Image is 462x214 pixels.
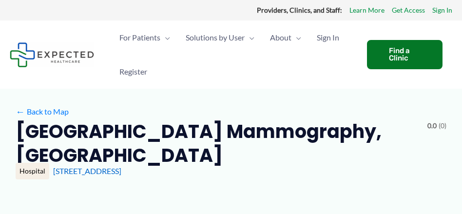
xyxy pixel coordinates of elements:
span: Menu Toggle [291,20,301,55]
a: [STREET_ADDRESS] [53,166,121,175]
a: Solutions by UserMenu Toggle [178,20,262,55]
nav: Primary Site Navigation [112,20,357,89]
span: (0) [439,119,446,132]
span: For Patients [119,20,160,55]
div: Hospital [16,163,49,179]
span: ← [16,107,25,116]
a: Learn More [349,4,385,17]
img: Expected Healthcare Logo - side, dark font, small [10,42,94,67]
span: Register [119,55,147,89]
h2: [GEOGRAPHIC_DATA] Mammography, [GEOGRAPHIC_DATA] [16,119,420,168]
a: Register [112,55,155,89]
span: Solutions by User [186,20,245,55]
a: Find a Clinic [367,40,443,69]
a: Get Access [392,4,425,17]
span: About [270,20,291,55]
span: 0.0 [427,119,437,132]
a: AboutMenu Toggle [262,20,309,55]
span: Sign In [317,20,339,55]
a: Sign In [309,20,347,55]
span: Menu Toggle [160,20,170,55]
a: For PatientsMenu Toggle [112,20,178,55]
strong: Providers, Clinics, and Staff: [257,6,342,14]
a: Sign In [432,4,452,17]
span: Menu Toggle [245,20,254,55]
a: ←Back to Map [16,104,69,119]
